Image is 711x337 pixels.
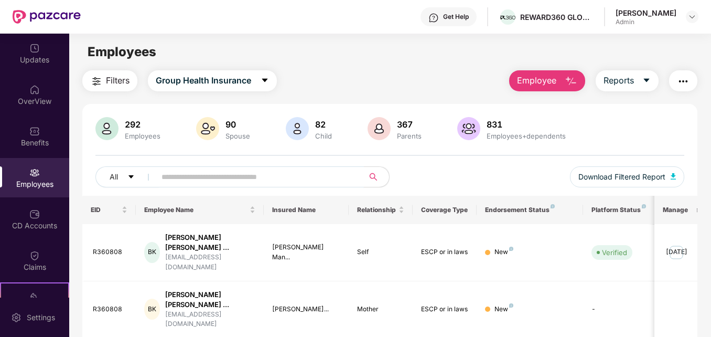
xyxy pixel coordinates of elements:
div: New [494,304,513,314]
div: Self [357,247,404,257]
span: EID [91,206,120,214]
img: manageButton [668,244,685,261]
span: Group Health Insurance [156,74,251,87]
img: svg+xml;base64,PHN2ZyB4bWxucz0iaHR0cDovL3d3dy53My5vcmcvMjAwMC9zdmciIHdpZHRoPSI4IiBoZWlnaHQ9IjgiIH... [509,247,513,251]
div: Get Help [443,13,469,21]
div: 90 [223,119,252,130]
button: search [363,166,390,187]
div: 292 [123,119,163,130]
img: svg+xml;base64,PHN2ZyBpZD0iRHJvcGRvd24tMzJ4MzIiIHhtbG5zPSJodHRwOi8vd3d3LnczLm9yZy8yMDAwL3N2ZyIgd2... [688,13,696,21]
img: svg+xml;base64,PHN2ZyBpZD0iQ2xhaW0iIHhtbG5zPSJodHRwOi8vd3d3LnczLm9yZy8yMDAwL3N2ZyIgd2lkdGg9IjIwIi... [29,250,40,261]
img: svg+xml;base64,PHN2ZyB4bWxucz0iaHR0cDovL3d3dy53My5vcmcvMjAwMC9zdmciIHhtbG5zOnhsaW5rPSJodHRwOi8vd3... [457,117,480,140]
div: Child [313,132,334,140]
div: BK [144,299,160,320]
span: search [363,173,384,181]
img: svg+xml;base64,PHN2ZyB4bWxucz0iaHR0cDovL3d3dy53My5vcmcvMjAwMC9zdmciIHhtbG5zOnhsaW5rPSJodHRwOi8vd3... [565,75,577,88]
div: [PERSON_NAME]... [272,304,341,314]
div: Endorsement Status [485,206,575,214]
img: svg+xml;base64,PHN2ZyB4bWxucz0iaHR0cDovL3d3dy53My5vcmcvMjAwMC9zdmciIHdpZHRoPSIyNCIgaGVpZ2h0PSIyNC... [677,75,690,88]
div: [PERSON_NAME] [PERSON_NAME] ... [165,233,255,252]
span: Employee Name [144,206,247,214]
th: Employee Name [136,196,264,224]
span: Reports [604,74,634,87]
div: Verified [602,247,627,258]
img: svg+xml;base64,PHN2ZyBpZD0iVXBkYXRlZCIgeG1sbnM9Imh0dHA6Ly93d3cudzMub3JnLzIwMDAvc3ZnIiB3aWR0aD0iMj... [29,43,40,54]
img: svg+xml;base64,PHN2ZyBpZD0iSGVscC0zMngzMiIgeG1sbnM9Imh0dHA6Ly93d3cudzMub3JnLzIwMDAvc3ZnIiB3aWR0aD... [428,13,439,23]
img: svg+xml;base64,PHN2ZyB4bWxucz0iaHR0cDovL3d3dy53My5vcmcvMjAwMC9zdmciIHhtbG5zOnhsaW5rPSJodHRwOi8vd3... [196,117,219,140]
img: svg+xml;base64,PHN2ZyB4bWxucz0iaHR0cDovL3d3dy53My5vcmcvMjAwMC9zdmciIHhtbG5zOnhsaW5rPSJodHRwOi8vd3... [286,117,309,140]
div: Parents [395,132,424,140]
span: Employees [88,44,156,59]
div: Settings [24,312,58,323]
div: BK [144,242,160,263]
div: Employees [123,132,163,140]
th: EID [82,196,136,224]
img: svg+xml;base64,PHN2ZyB4bWxucz0iaHR0cDovL3d3dy53My5vcmcvMjAwMC9zdmciIHhtbG5zOnhsaW5rPSJodHRwOi8vd3... [368,117,391,140]
img: New Pazcare Logo [13,10,81,24]
span: caret-down [642,76,651,86]
img: svg+xml;base64,PHN2ZyBpZD0iRW1wbG95ZWVzIiB4bWxucz0iaHR0cDovL3d3dy53My5vcmcvMjAwMC9zdmciIHdpZHRoPS... [29,167,40,178]
th: Coverage Type [413,196,477,224]
img: svg+xml;base64,PHN2ZyB4bWxucz0iaHR0cDovL3d3dy53My5vcmcvMjAwMC9zdmciIHdpZHRoPSIyNCIgaGVpZ2h0PSIyNC... [90,75,103,88]
img: svg+xml;base64,PHN2ZyBpZD0iQ0RfQWNjb3VudHMiIGRhdGEtbmFtZT0iQ0QgQWNjb3VudHMiIHhtbG5zPSJodHRwOi8vd3... [29,209,40,219]
img: svg+xml;base64,PHN2ZyBpZD0iQmVuZWZpdHMiIHhtbG5zPSJodHRwOi8vd3d3LnczLm9yZy8yMDAwL3N2ZyIgd2lkdGg9Ij... [29,126,40,136]
img: svg+xml;base64,PHN2ZyB4bWxucz0iaHR0cDovL3d3dy53My5vcmcvMjAwMC9zdmciIHhtbG5zOnhsaW5rPSJodHRwOi8vd3... [95,117,118,140]
img: svg+xml;base64,PHN2ZyB4bWxucz0iaHR0cDovL3d3dy53My5vcmcvMjAwMC9zdmciIHdpZHRoPSIyMSIgaGVpZ2h0PSIyMC... [29,292,40,302]
img: R360%20LOGO.png [500,16,515,20]
span: caret-down [261,76,269,86]
button: Download Filtered Report [570,166,684,187]
img: svg+xml;base64,PHN2ZyBpZD0iSG9tZSIgeG1sbnM9Imh0dHA6Ly93d3cudzMub3JnLzIwMDAvc3ZnIiB3aWR0aD0iMjAiIG... [29,85,40,95]
div: Employees+dependents [484,132,568,140]
div: Platform Status [591,206,649,214]
div: New [494,247,513,257]
th: Insured Name [264,196,349,224]
div: R360808 [93,247,127,257]
div: R360808 [93,304,127,314]
div: 82 [313,119,334,130]
div: [EMAIL_ADDRESS][DOMAIN_NAME] [165,310,255,330]
th: Manage [654,196,697,224]
span: All [110,171,118,183]
button: Group Health Insurancecaret-down [148,70,277,91]
img: svg+xml;base64,PHN2ZyB4bWxucz0iaHR0cDovL3d3dy53My5vcmcvMjAwMC9zdmciIHdpZHRoPSI4IiBoZWlnaHQ9IjgiIH... [551,204,555,208]
button: Filters [82,70,137,91]
div: REWARD360 GLOBAL SERVICES PRIVATE LIMITED [520,12,594,22]
span: Filters [106,74,130,87]
img: svg+xml;base64,PHN2ZyBpZD0iU2V0dGluZy0yMHgyMCIgeG1sbnM9Imh0dHA6Ly93d3cudzMub3JnLzIwMDAvc3ZnIiB3aW... [11,312,21,323]
img: svg+xml;base64,PHN2ZyB4bWxucz0iaHR0cDovL3d3dy53My5vcmcvMjAwMC9zdmciIHhtbG5zOnhsaW5rPSJodHRwOi8vd3... [671,173,676,180]
div: Spouse [223,132,252,140]
div: [PERSON_NAME] Man... [272,243,341,262]
img: svg+xml;base64,PHN2ZyB4bWxucz0iaHR0cDovL3d3dy53My5vcmcvMjAwMC9zdmciIHdpZHRoPSI4IiBoZWlnaHQ9IjgiIH... [642,204,646,208]
button: Reportscaret-down [596,70,659,91]
span: Download Filtered Report [578,171,665,183]
span: Relationship [357,206,396,214]
button: Employee [509,70,585,91]
img: svg+xml;base64,PHN2ZyB4bWxucz0iaHR0cDovL3d3dy53My5vcmcvMjAwMC9zdmciIHdpZHRoPSI4IiBoZWlnaHQ9IjgiIH... [509,303,513,308]
div: Admin [616,18,676,26]
div: [PERSON_NAME] [PERSON_NAME] ... [165,290,255,310]
div: Mother [357,304,404,314]
span: caret-down [127,173,135,182]
div: 367 [395,119,424,130]
div: [EMAIL_ADDRESS][DOMAIN_NAME] [165,252,255,272]
div: ESCP or in laws [421,247,468,257]
button: Allcaret-down [95,166,159,187]
span: Employee [517,74,556,87]
div: [PERSON_NAME] [616,8,676,18]
div: ESCP or in laws [421,304,468,314]
th: Relationship [349,196,413,224]
div: 831 [484,119,568,130]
